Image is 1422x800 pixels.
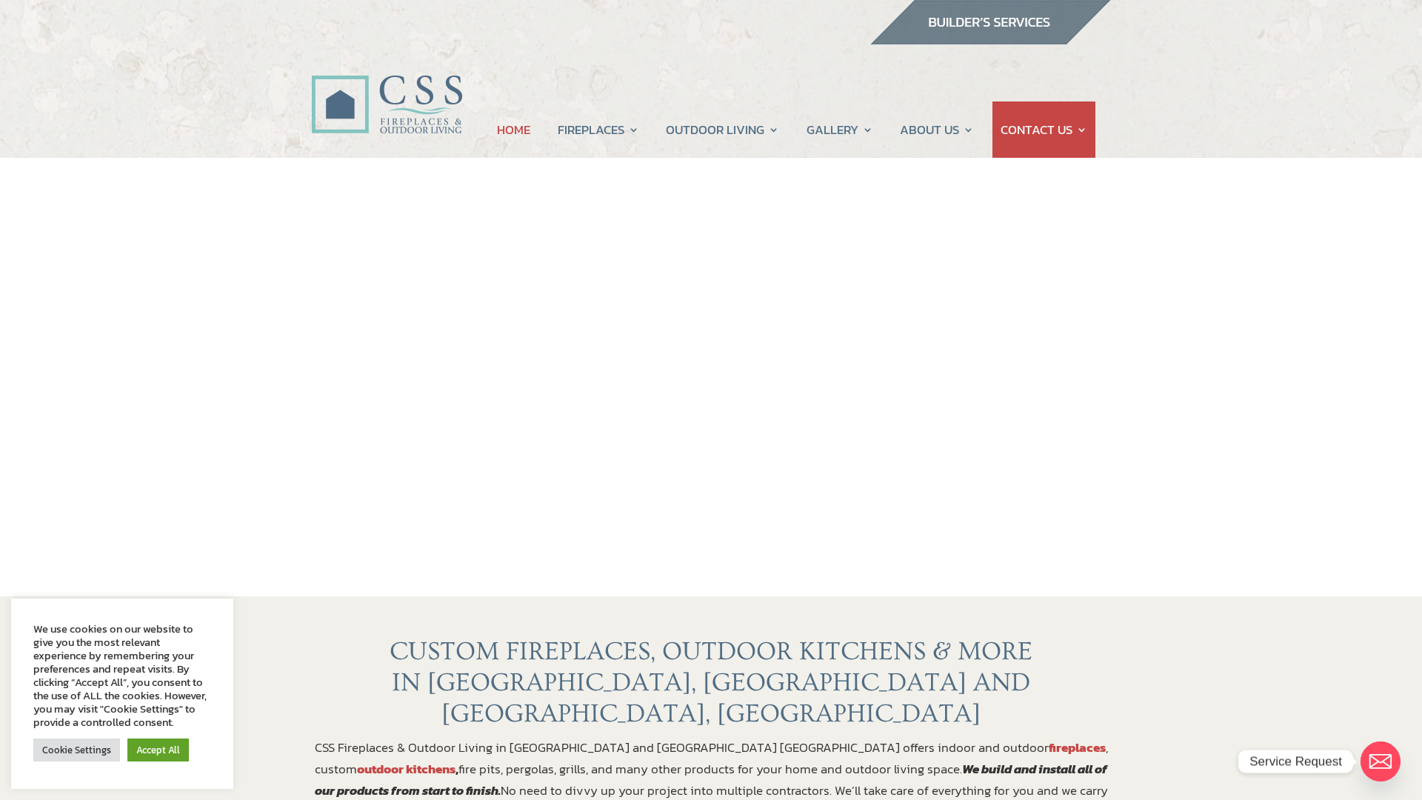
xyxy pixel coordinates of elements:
[1049,738,1106,757] a: fireplaces
[1001,101,1087,158] a: CONTACT US
[127,739,189,761] a: Accept All
[33,739,120,761] a: Cookie Settings
[558,101,639,158] a: FIREPLACES
[666,101,779,158] a: OUTDOOR LIVING
[900,101,974,158] a: ABOUT US
[33,622,211,729] div: We use cookies on our website to give you the most relevant experience by remembering your prefer...
[311,34,462,141] img: CSS Fireplaces & Outdoor Living (Formerly Construction Solutions & Supply)- Jacksonville Ormond B...
[1361,741,1401,781] a: Email
[497,101,530,158] a: HOME
[357,759,458,779] strong: ,
[311,636,1111,737] h1: CUSTOM FIREPLACES, OUTDOOR KITCHENS & MORE IN [GEOGRAPHIC_DATA], [GEOGRAPHIC_DATA] AND [GEOGRAPHI...
[807,101,873,158] a: GALLERY
[357,759,455,779] a: outdoor kitchens
[869,30,1111,50] a: builder services construction supply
